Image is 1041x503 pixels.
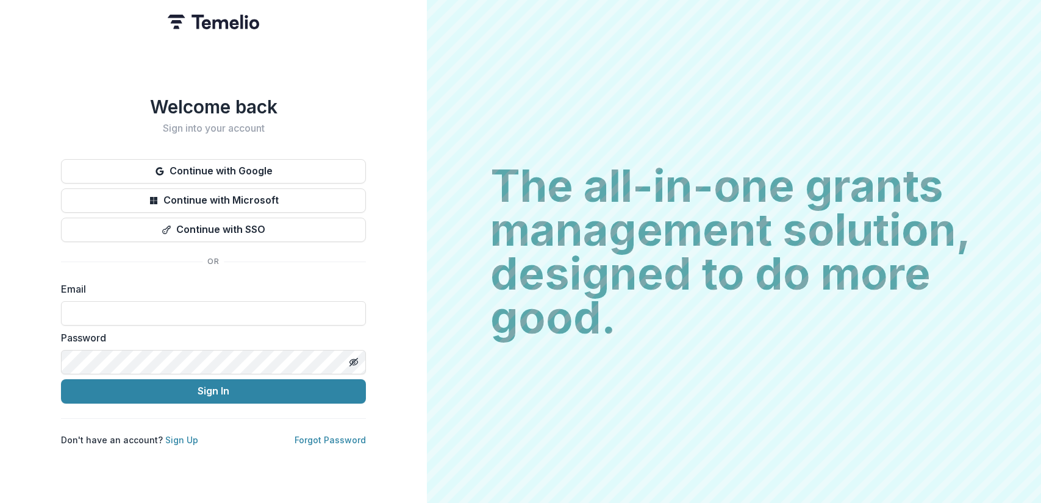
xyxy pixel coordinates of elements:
button: Toggle password visibility [344,352,363,372]
label: Password [61,330,359,345]
h1: Welcome back [61,96,366,118]
a: Forgot Password [295,435,366,445]
button: Sign In [61,379,366,404]
h2: Sign into your account [61,123,366,134]
img: Temelio [168,15,259,29]
p: Don't have an account? [61,433,198,446]
a: Sign Up [165,435,198,445]
label: Email [61,282,359,296]
button: Continue with Microsoft [61,188,366,213]
button: Continue with SSO [61,218,366,242]
button: Continue with Google [61,159,366,184]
